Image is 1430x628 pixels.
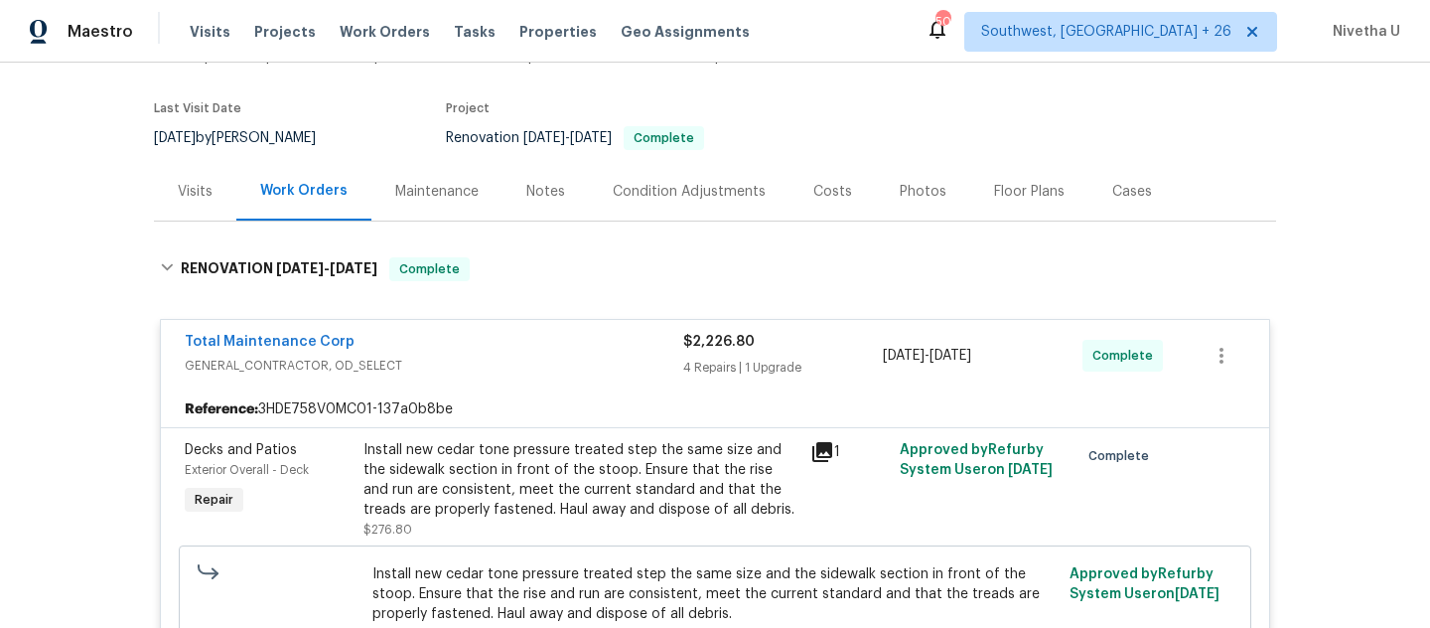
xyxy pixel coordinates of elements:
[929,349,971,363] span: [DATE]
[523,131,612,145] span: -
[185,399,258,419] b: Reference:
[446,131,704,145] span: Renovation
[1325,22,1400,42] span: Nivetha U
[813,182,852,202] div: Costs
[363,524,412,536] span: $276.80
[181,257,377,281] h6: RENOVATION
[613,182,766,202] div: Condition Adjustments
[1008,463,1053,477] span: [DATE]
[526,182,565,202] div: Notes
[621,22,750,42] span: Geo Assignments
[254,22,316,42] span: Projects
[883,349,925,363] span: [DATE]
[154,237,1276,301] div: RENOVATION [DATE]-[DATE]Complete
[626,132,702,144] span: Complete
[883,346,971,366] span: -
[900,443,1053,477] span: Approved by Refurby System User on
[187,490,241,510] span: Repair
[1088,446,1157,466] span: Complete
[900,182,946,202] div: Photos
[185,464,309,476] span: Exterior Overall - Deck
[395,182,479,202] div: Maintenance
[185,335,355,349] a: Total Maintenance Corp
[340,22,430,42] span: Work Orders
[981,22,1231,42] span: Southwest, [GEOGRAPHIC_DATA] + 26
[523,131,565,145] span: [DATE]
[185,443,297,457] span: Decks and Patios
[190,22,230,42] span: Visits
[330,261,377,275] span: [DATE]
[1112,182,1152,202] div: Cases
[260,181,348,201] div: Work Orders
[446,102,490,114] span: Project
[570,131,612,145] span: [DATE]
[185,356,683,376] span: GENERAL_CONTRACTOR, OD_SELECT
[519,22,597,42] span: Properties
[154,131,196,145] span: [DATE]
[178,182,213,202] div: Visits
[154,102,241,114] span: Last Visit Date
[276,261,377,275] span: -
[372,564,1059,624] span: Install new cedar tone pressure treated step the same size and the sidewalk section in front of t...
[810,440,888,464] div: 1
[68,22,133,42] span: Maestro
[1070,567,1219,601] span: Approved by Refurby System User on
[1175,587,1219,601] span: [DATE]
[683,335,755,349] span: $2,226.80
[161,392,1269,427] div: 3HDE758V0MC01-137a0b8be
[994,182,1065,202] div: Floor Plans
[276,261,324,275] span: [DATE]
[683,358,883,378] div: 4 Repairs | 1 Upgrade
[935,12,949,32] div: 502
[154,126,340,150] div: by [PERSON_NAME]
[1092,346,1161,366] span: Complete
[454,25,496,39] span: Tasks
[391,259,468,279] span: Complete
[363,440,798,520] div: Install new cedar tone pressure treated step the same size and the sidewalk section in front of t...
